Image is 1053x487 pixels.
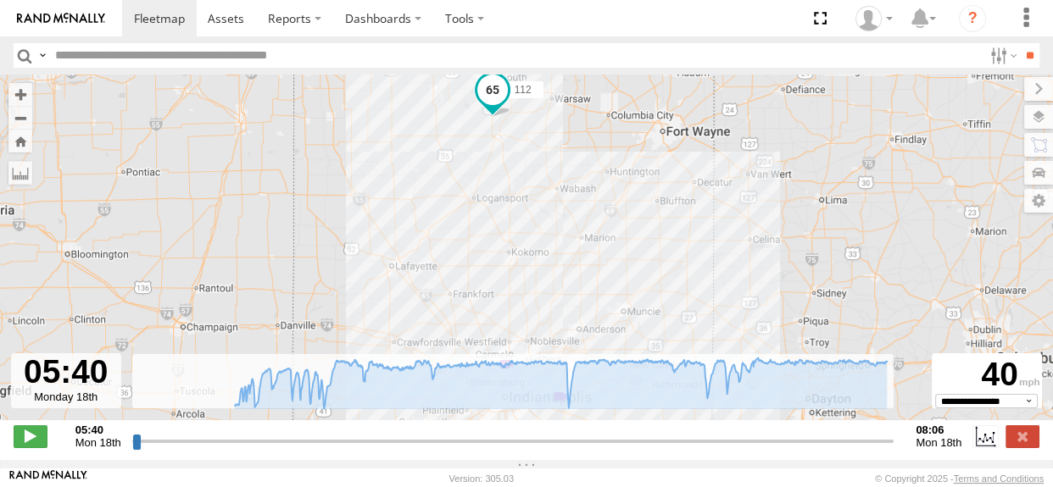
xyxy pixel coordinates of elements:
strong: 08:06 [916,423,961,436]
div: 40 [934,356,1039,393]
label: Map Settings [1024,189,1053,213]
label: Search Filter Options [983,43,1020,68]
div: Version: 305.03 [449,473,514,484]
button: Zoom in [8,83,32,106]
button: Zoom out [8,106,32,130]
span: 112 [515,84,532,96]
span: Mon 18th Aug 2025 [75,436,121,449]
div: Brandon Hickerson [850,6,899,31]
button: Zoom Home [8,130,32,152]
label: Measure [8,161,32,185]
label: Search Query [36,43,49,68]
label: Close [1006,425,1039,447]
a: Visit our Website [9,470,87,487]
span: Mon 18th Aug 2025 [916,436,961,449]
strong: 05:40 [75,423,121,436]
i: ? [959,5,986,32]
a: Terms and Conditions [954,473,1044,484]
label: Play/Stop [14,425,47,447]
img: rand-logo.svg [17,13,105,25]
div: © Copyright 2025 - [875,473,1044,484]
